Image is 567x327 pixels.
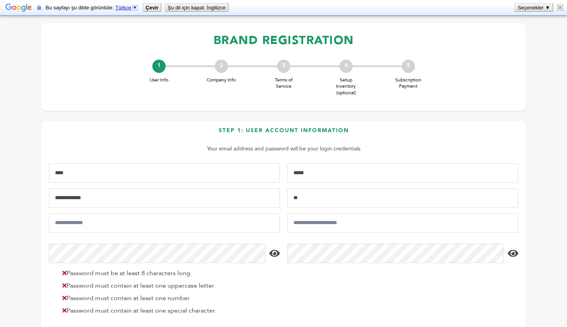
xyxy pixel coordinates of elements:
input: Confirm Password* [287,244,504,263]
h1: BRAND REGISTRATION [49,29,518,52]
li: Password must contain at least one special character. [58,306,278,315]
li: Password must be at least 8 characters long. [58,269,278,278]
p: Your email address and password will be your login credentials [53,144,514,154]
div: 1 [152,60,166,73]
input: Email Address* [49,213,280,233]
img: Kapat [557,5,563,11]
input: Password* [49,244,265,263]
b: Çevir [146,5,159,11]
h3: Step 1: User Account Information [49,127,518,140]
input: Last Name* [287,163,518,183]
input: Confirm Email Address* [287,213,518,233]
span: User Info [143,77,175,83]
img: Google Çeviri [5,3,32,14]
button: Seçenekler ▼ [515,4,553,11]
span: Subscription Payment [393,77,424,90]
img: Bu güvenli sayfanın içeriği, çevrilmek üzere güvenli bir bağlantı kullanılarak Google'a gönderile... [37,5,41,11]
li: Password must contain at least one uppercase letter. [58,281,278,290]
span: Türkçe [115,5,131,11]
div: 2 [215,60,228,73]
a: Türkçe [115,5,138,11]
span: Company Info [206,77,237,83]
li: Password must contain at least one number. [58,293,278,303]
div: 4 [339,60,353,73]
div: 5 [402,60,415,73]
input: Mobile Phone Number [49,188,280,208]
button: Çevir [143,4,161,11]
span: Setup Inventory (optional) [330,77,362,96]
span: Terms of Service [268,77,299,90]
span: Bu sayfayı şu dilde görüntüle: [46,5,140,11]
input: First Name* [49,163,280,183]
input: Job Title* [287,188,518,208]
div: 3 [277,60,290,73]
button: Şu dil için kapat: İngilizce [165,4,228,11]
